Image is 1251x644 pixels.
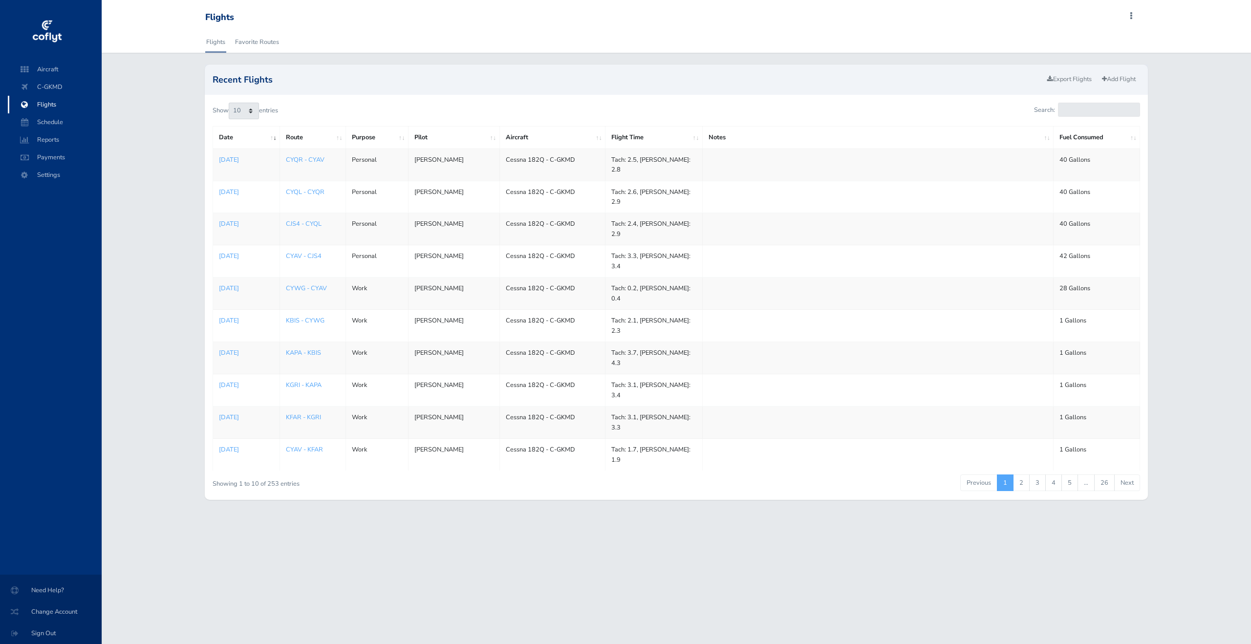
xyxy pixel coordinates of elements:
[219,348,274,358] a: [DATE]
[605,245,703,278] td: Tach: 3.3, [PERSON_NAME]: 3.4
[219,283,274,293] a: [DATE]
[499,213,605,245] td: Cessna 182Q - C-GKMD
[1054,278,1140,310] td: 28 Gallons
[1114,474,1140,491] a: Next
[1098,72,1140,86] a: Add Flight
[345,439,408,471] td: Work
[1061,474,1078,491] a: 5
[499,407,605,439] td: Cessna 182Q - C-GKMD
[219,445,274,454] a: [DATE]
[499,181,605,213] td: Cessna 182Q - C-GKMD
[345,342,408,374] td: Work
[213,473,592,489] div: Showing 1 to 10 of 253 entries
[286,284,327,293] a: CYWG - CYAV
[18,96,92,113] span: Flights
[605,374,703,407] td: Tach: 3.1, [PERSON_NAME]: 3.4
[605,310,703,342] td: Tach: 2.1, [PERSON_NAME]: 2.3
[605,278,703,310] td: Tach: 0.2, [PERSON_NAME]: 0.4
[409,278,500,310] td: [PERSON_NAME]
[1054,407,1140,439] td: 1 Gallons
[409,310,500,342] td: [PERSON_NAME]
[409,407,500,439] td: [PERSON_NAME]
[345,278,408,310] td: Work
[1094,474,1115,491] a: 26
[18,131,92,149] span: Reports
[18,78,92,96] span: C-GKMD
[702,127,1054,149] th: Notes: activate to sort column ascending
[219,251,274,261] a: [DATE]
[219,380,274,390] a: [DATE]
[409,439,500,471] td: [PERSON_NAME]
[499,149,605,181] td: Cessna 182Q - C-GKMD
[345,374,408,407] td: Work
[213,103,278,119] label: Show entries
[219,187,274,197] a: [DATE]
[499,310,605,342] td: Cessna 182Q - C-GKMD
[286,381,322,389] a: KGRI - KAPA
[18,166,92,184] span: Settings
[1054,127,1140,149] th: Fuel Consumed: activate to sort column ascending
[286,316,324,325] a: KBIS - CYWG
[1054,342,1140,374] td: 1 Gallons
[605,342,703,374] td: Tach: 3.7, [PERSON_NAME]: 4.3
[1054,374,1140,407] td: 1 Gallons
[1058,103,1140,117] input: Search:
[1013,474,1030,491] a: 2
[219,412,274,422] p: [DATE]
[1029,474,1046,491] a: 3
[499,245,605,278] td: Cessna 182Q - C-GKMD
[205,12,234,23] div: Flights
[499,374,605,407] td: Cessna 182Q - C-GKMD
[997,474,1014,491] a: 1
[1043,72,1096,86] a: Export Flights
[409,149,500,181] td: [PERSON_NAME]
[499,342,605,374] td: Cessna 182Q - C-GKMD
[12,603,90,621] span: Change Account
[286,413,321,422] a: KFAR - KGRI
[18,149,92,166] span: Payments
[345,245,408,278] td: Personal
[213,75,1043,84] h2: Recent Flights
[605,181,703,213] td: Tach: 2.6, [PERSON_NAME]: 2.9
[409,245,500,278] td: [PERSON_NAME]
[12,624,90,642] span: Sign Out
[409,342,500,374] td: [PERSON_NAME]
[286,445,323,454] a: CYAV - KFAR
[345,181,408,213] td: Personal
[219,316,274,325] a: [DATE]
[1054,310,1140,342] td: 1 Gallons
[499,439,605,471] td: Cessna 182Q - C-GKMD
[409,374,500,407] td: [PERSON_NAME]
[605,407,703,439] td: Tach: 3.1, [PERSON_NAME]: 3.3
[213,127,280,149] th: Date: activate to sort column ascending
[286,188,324,196] a: CYQL - CYQR
[1054,213,1140,245] td: 40 Gallons
[219,219,274,229] a: [DATE]
[409,127,500,149] th: Pilot: activate to sort column ascending
[605,439,703,471] td: Tach: 1.7, [PERSON_NAME]: 1.9
[499,127,605,149] th: Aircraft: activate to sort column ascending
[409,181,500,213] td: [PERSON_NAME]
[205,31,226,53] a: Flights
[1054,245,1140,278] td: 42 Gallons
[499,278,605,310] td: Cessna 182Q - C-GKMD
[219,155,274,165] a: [DATE]
[234,31,280,53] a: Favorite Routes
[18,113,92,131] span: Schedule
[286,252,322,260] a: CYAV - CJS4
[229,103,259,119] select: Showentries
[345,213,408,245] td: Personal
[286,155,324,164] a: CYQR - CYAV
[1054,149,1140,181] td: 40 Gallons
[605,127,703,149] th: Flight Time: activate to sort column ascending
[409,213,500,245] td: [PERSON_NAME]
[1045,474,1062,491] a: 4
[1054,439,1140,471] td: 1 Gallons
